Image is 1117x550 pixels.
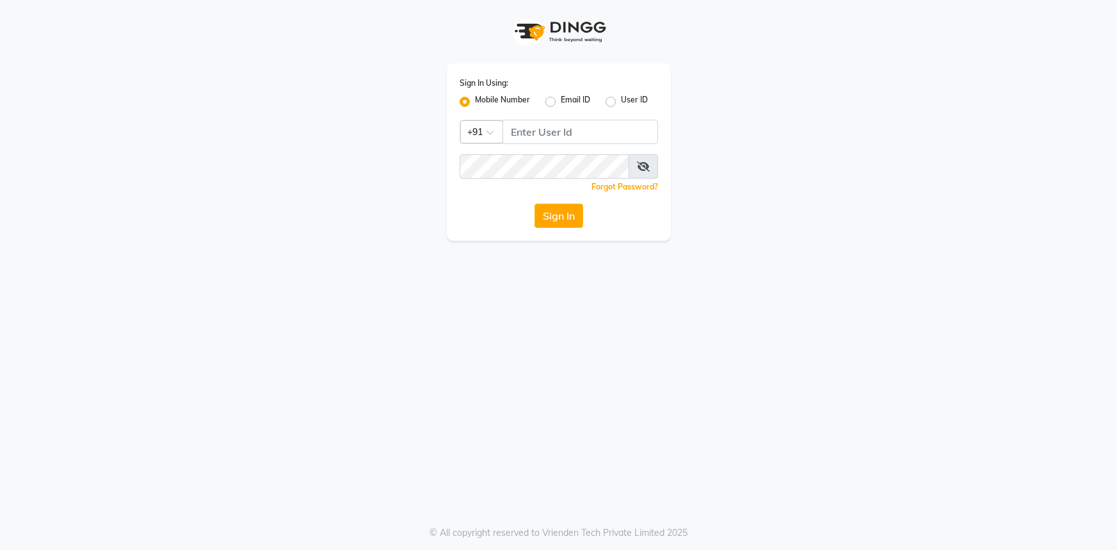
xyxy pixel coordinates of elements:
[561,94,590,109] label: Email ID
[591,182,658,191] a: Forgot Password?
[502,120,658,144] input: Username
[508,13,610,51] img: logo1.svg
[534,204,583,228] button: Sign In
[475,94,530,109] label: Mobile Number
[621,94,648,109] label: User ID
[460,154,629,179] input: Username
[460,77,508,89] label: Sign In Using:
